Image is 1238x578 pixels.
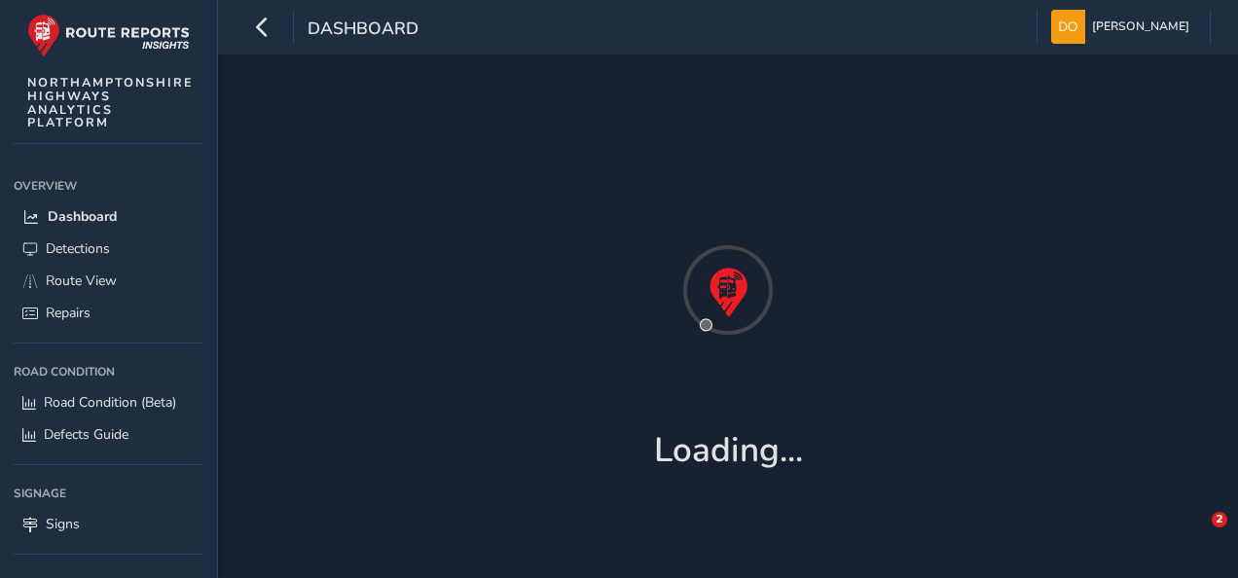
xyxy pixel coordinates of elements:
[1051,10,1196,44] button: [PERSON_NAME]
[27,14,190,57] img: rr logo
[654,430,803,471] h1: Loading...
[14,386,203,418] a: Road Condition (Beta)
[1212,512,1227,527] span: 2
[1172,512,1219,559] iframe: Intercom live chat
[14,200,203,233] a: Dashboard
[14,297,203,329] a: Repairs
[1051,10,1085,44] img: diamond-layout
[46,239,110,258] span: Detections
[308,17,419,44] span: Dashboard
[44,393,176,412] span: Road Condition (Beta)
[46,271,117,290] span: Route View
[14,508,203,540] a: Signs
[14,171,203,200] div: Overview
[46,515,80,533] span: Signs
[1092,10,1189,44] span: [PERSON_NAME]
[14,233,203,265] a: Detections
[14,418,203,451] a: Defects Guide
[27,76,194,129] span: NORTHAMPTONSHIRE HIGHWAYS ANALYTICS PLATFORM
[14,479,203,508] div: Signage
[46,304,91,322] span: Repairs
[48,207,117,226] span: Dashboard
[14,357,203,386] div: Road Condition
[44,425,128,444] span: Defects Guide
[14,265,203,297] a: Route View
